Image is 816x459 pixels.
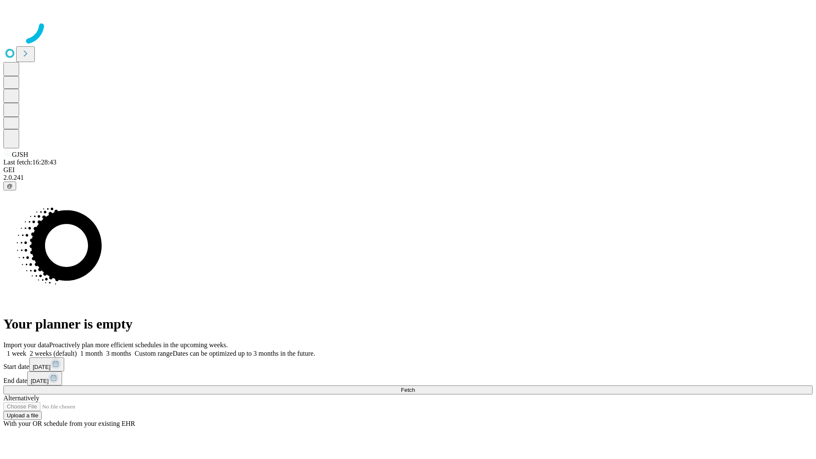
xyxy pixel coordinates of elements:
[3,371,813,385] div: End date
[3,394,39,402] span: Alternatively
[3,341,49,348] span: Import your data
[7,183,13,189] span: @
[49,341,228,348] span: Proactively plan more efficient schedules in the upcoming weeks.
[173,350,315,357] span: Dates can be optimized up to 3 months in the future.
[135,350,173,357] span: Custom range
[3,181,16,190] button: @
[3,159,57,166] span: Last fetch: 16:28:43
[80,350,103,357] span: 1 month
[3,420,135,427] span: With your OR schedule from your existing EHR
[106,350,131,357] span: 3 months
[401,387,415,393] span: Fetch
[29,357,64,371] button: [DATE]
[27,371,62,385] button: [DATE]
[33,364,51,370] span: [DATE]
[3,411,42,420] button: Upload a file
[3,316,813,332] h1: Your planner is empty
[31,378,48,384] span: [DATE]
[30,350,77,357] span: 2 weeks (default)
[3,385,813,394] button: Fetch
[3,357,813,371] div: Start date
[12,151,28,158] span: GJSH
[3,174,813,181] div: 2.0.241
[3,166,813,174] div: GEI
[7,350,26,357] span: 1 week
